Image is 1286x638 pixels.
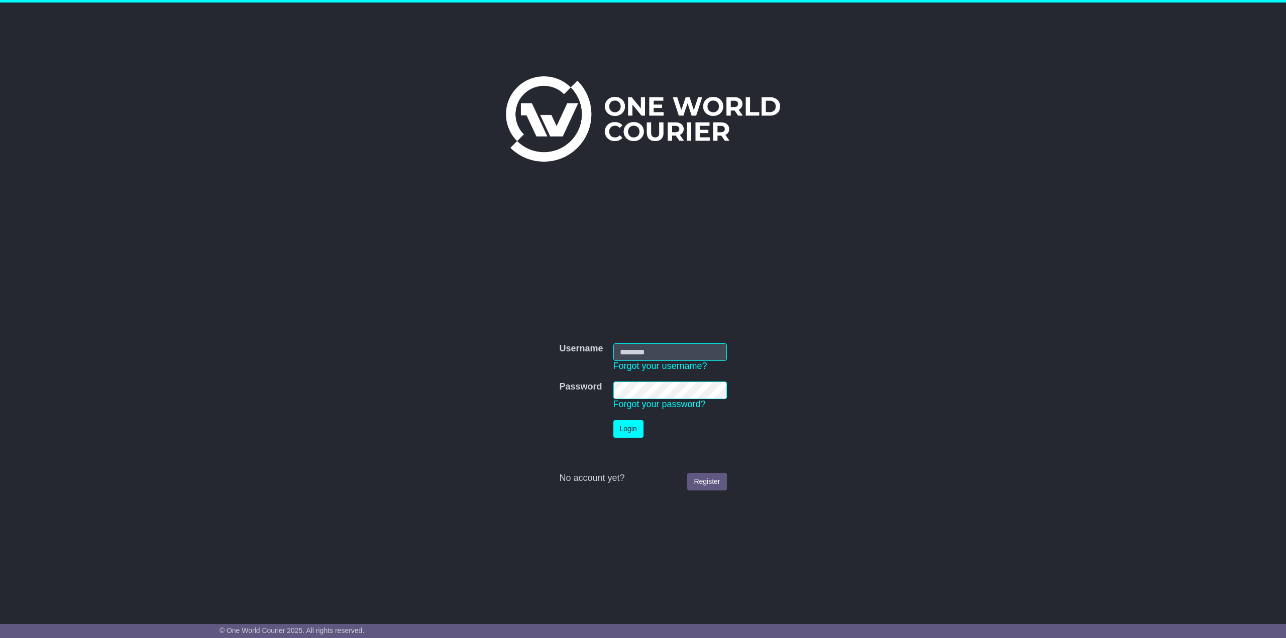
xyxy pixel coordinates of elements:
[559,473,726,484] div: No account yet?
[559,343,603,354] label: Username
[687,473,726,490] a: Register
[613,420,644,438] button: Login
[506,76,780,162] img: One World
[220,626,365,634] span: © One World Courier 2025. All rights reserved.
[613,399,706,409] a: Forgot your password?
[613,361,707,371] a: Forgot your username?
[559,381,602,393] label: Password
